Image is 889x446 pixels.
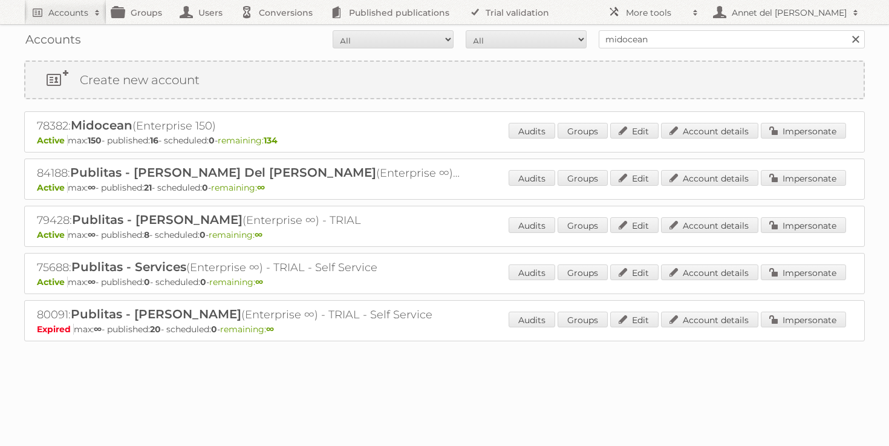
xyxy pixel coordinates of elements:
[509,123,555,139] a: Audits
[25,62,864,98] a: Create new account
[610,123,659,139] a: Edit
[558,170,608,186] a: Groups
[661,170,758,186] a: Account details
[220,324,274,335] span: remaining:
[255,277,263,287] strong: ∞
[150,324,161,335] strong: 20
[761,312,846,327] a: Impersonate
[209,277,263,287] span: remaining:
[558,123,608,139] a: Groups
[88,229,96,240] strong: ∞
[761,264,846,280] a: Impersonate
[209,135,215,146] strong: 0
[211,182,265,193] span: remaining:
[37,135,852,146] p: max: - published: - scheduled: -
[37,165,460,181] h2: 84188: (Enterprise ∞) - TRIAL - Self Service
[37,135,68,146] span: Active
[255,229,262,240] strong: ∞
[37,229,852,240] p: max: - published: - scheduled: -
[94,324,102,335] strong: ∞
[37,182,68,193] span: Active
[48,7,88,19] h2: Accounts
[558,264,608,280] a: Groups
[509,312,555,327] a: Audits
[200,229,206,240] strong: 0
[610,312,659,327] a: Edit
[37,229,68,240] span: Active
[37,277,852,287] p: max: - published: - scheduled: -
[144,277,150,287] strong: 0
[257,182,265,193] strong: ∞
[661,217,758,233] a: Account details
[150,135,158,146] strong: 16
[144,182,152,193] strong: 21
[211,324,217,335] strong: 0
[610,264,659,280] a: Edit
[202,182,208,193] strong: 0
[37,324,852,335] p: max: - published: - scheduled: -
[88,277,96,287] strong: ∞
[37,307,460,323] h2: 80091: (Enterprise ∞) - TRIAL - Self Service
[729,7,847,19] h2: Annet del [PERSON_NAME]
[509,217,555,233] a: Audits
[610,170,659,186] a: Edit
[661,123,758,139] a: Account details
[88,182,96,193] strong: ∞
[37,212,460,228] h2: 79428: (Enterprise ∞) - TRIAL
[266,324,274,335] strong: ∞
[610,217,659,233] a: Edit
[144,229,149,240] strong: 8
[37,260,460,275] h2: 75688: (Enterprise ∞) - TRIAL - Self Service
[37,324,74,335] span: Expired
[37,277,68,287] span: Active
[661,264,758,280] a: Account details
[37,182,852,193] p: max: - published: - scheduled: -
[200,277,206,287] strong: 0
[264,135,278,146] strong: 134
[761,170,846,186] a: Impersonate
[37,118,460,134] h2: 78382: (Enterprise 150)
[558,312,608,327] a: Groups
[661,312,758,327] a: Account details
[626,7,686,19] h2: More tools
[71,260,186,274] span: Publitas - Services
[218,135,278,146] span: remaining:
[509,264,555,280] a: Audits
[761,217,846,233] a: Impersonate
[71,118,132,133] span: Midocean
[70,165,376,180] span: Publitas - [PERSON_NAME] Del [PERSON_NAME]
[72,212,243,227] span: Publitas - [PERSON_NAME]
[209,229,262,240] span: remaining:
[71,307,241,321] span: Publitas - [PERSON_NAME]
[509,170,555,186] a: Audits
[88,135,102,146] strong: 150
[558,217,608,233] a: Groups
[761,123,846,139] a: Impersonate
